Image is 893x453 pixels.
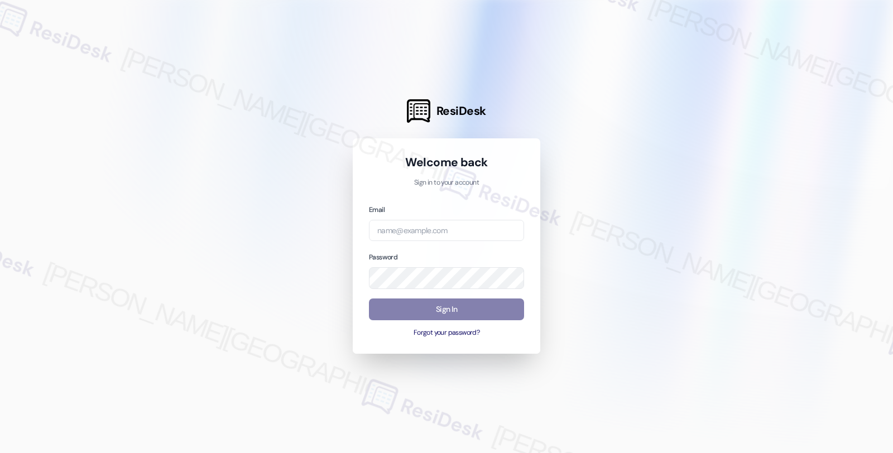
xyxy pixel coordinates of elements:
[369,205,385,214] label: Email
[436,103,486,119] span: ResiDesk
[369,155,524,170] h1: Welcome back
[407,99,430,123] img: ResiDesk Logo
[369,220,524,242] input: name@example.com
[369,328,524,338] button: Forgot your password?
[369,298,524,320] button: Sign In
[369,253,397,262] label: Password
[369,178,524,188] p: Sign in to your account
